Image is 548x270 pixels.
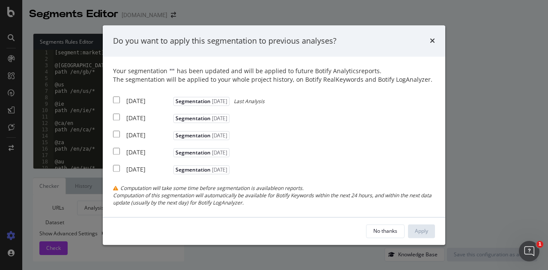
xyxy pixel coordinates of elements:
[173,114,229,123] span: Segmentation
[173,131,229,140] span: Segmentation
[211,98,227,105] span: [DATE]
[173,166,229,175] span: Segmentation
[373,227,397,234] div: No thanks
[408,224,435,238] button: Apply
[113,76,435,84] div: The segmentation will be applied to your whole project history, on Botify RealKeywords and Botify...
[103,25,445,245] div: modal
[126,148,171,157] div: [DATE]
[211,132,227,139] span: [DATE]
[126,166,171,174] div: [DATE]
[113,36,337,47] div: Do you want to apply this segmentation to previous analyses?
[126,97,171,106] div: [DATE]
[536,241,543,248] span: 1
[430,36,435,47] div: times
[415,227,428,234] div: Apply
[173,97,229,106] span: Segmentation
[519,241,539,261] iframe: Intercom live chat
[211,166,227,174] span: [DATE]
[126,114,171,123] div: [DATE]
[120,185,304,192] span: Computation will take some time before segmentation is available on reports.
[211,115,227,122] span: [DATE]
[170,67,175,75] span: " "
[234,98,265,105] span: Last Analysis
[113,67,435,84] div: Your segmentation has been updated and will be applied to future Botify Analytics reports.
[366,224,405,238] button: No thanks
[173,148,229,157] span: Segmentation
[126,131,171,140] div: [DATE]
[113,192,435,207] div: Computation of this segmentation will automatically be available for Botify Keywords within the n...
[211,149,227,157] span: [DATE]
